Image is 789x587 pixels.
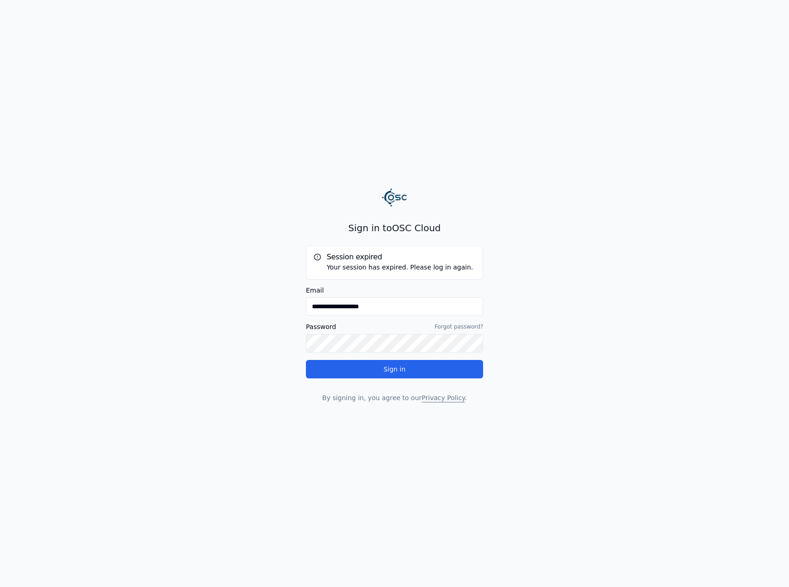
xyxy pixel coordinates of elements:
a: Privacy Policy [422,394,465,401]
p: By signing in, you agree to our . [306,393,483,402]
div: Your session has expired. Please log in again. [314,263,475,272]
button: Sign in [306,360,483,378]
img: Logo [382,185,407,210]
label: Email [306,287,483,293]
label: Password [306,323,336,330]
h2: Sign in to OSC Cloud [306,222,483,234]
h5: Session expired [314,253,475,261]
a: Forgot password? [435,323,483,330]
